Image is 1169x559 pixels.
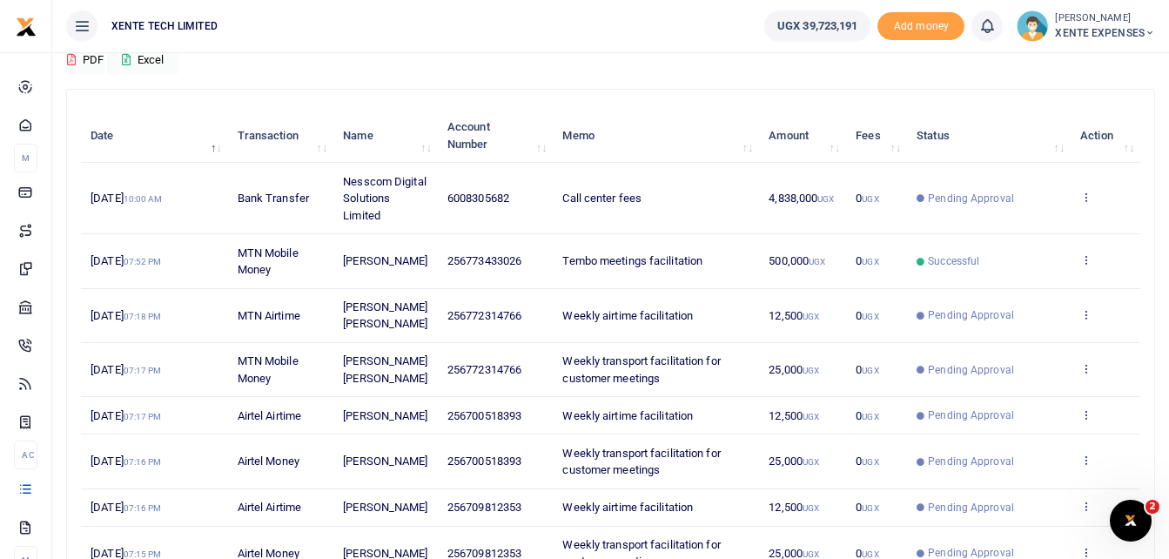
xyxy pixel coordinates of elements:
li: Ac [14,441,37,469]
th: Name: activate to sort column ascending [333,109,438,163]
span: 0 [856,309,878,322]
span: Pending Approval [928,454,1014,469]
small: UGX [803,412,819,421]
span: [PERSON_NAME] [PERSON_NAME] [343,300,427,331]
span: Airtel Money [238,455,299,468]
span: 256773433026 [447,254,521,267]
small: UGX [803,312,819,321]
th: Status: activate to sort column ascending [907,109,1071,163]
th: Amount: activate to sort column ascending [759,109,846,163]
small: UGX [862,457,878,467]
span: [PERSON_NAME] [343,501,427,514]
span: Weekly transport facilitation for customer meetings [562,354,720,385]
span: MTN Mobile Money [238,246,299,277]
small: UGX [862,257,878,266]
small: UGX [803,549,819,559]
span: [DATE] [91,192,162,205]
small: UGX [803,366,819,375]
span: 256772314766 [447,363,521,376]
span: [PERSON_NAME] [PERSON_NAME] [343,354,427,385]
small: 07:17 PM [124,366,162,375]
small: UGX [862,194,878,204]
span: [DATE] [91,455,161,468]
span: UGX 39,723,191 [777,17,857,35]
span: 12,500 [769,501,819,514]
span: [DATE] [91,363,161,376]
span: [PERSON_NAME] [343,455,427,468]
button: PDF [66,45,104,75]
span: XENTE TECH LIMITED [104,18,225,34]
a: profile-user [PERSON_NAME] XENTE EXPENSES [1017,10,1155,42]
span: XENTE EXPENSES [1055,25,1155,41]
th: Action: activate to sort column ascending [1071,109,1140,163]
span: 6008305682 [447,192,509,205]
th: Date: activate to sort column descending [81,109,228,163]
small: 07:17 PM [124,412,162,421]
th: Memo: activate to sort column ascending [553,109,759,163]
small: 07:15 PM [124,549,162,559]
small: UGX [862,412,878,421]
span: 12,500 [769,309,819,322]
a: Add money [877,18,964,31]
span: Call center fees [562,192,642,205]
span: 12,500 [769,409,819,422]
small: 10:00 AM [124,194,163,204]
span: Pending Approval [928,307,1014,323]
span: Weekly airtime facilitation [562,409,693,422]
button: Excel [107,45,178,75]
span: Nesscom Digital Solutions Limited [343,175,427,222]
span: Weekly transport facilitation for customer meetings [562,447,720,477]
span: [PERSON_NAME] [343,254,427,267]
span: MTN Mobile Money [238,354,299,385]
span: [DATE] [91,409,161,422]
span: 0 [856,501,878,514]
small: UGX [862,312,878,321]
small: 07:16 PM [124,457,162,467]
span: [DATE] [91,309,161,322]
small: 07:16 PM [124,503,162,513]
span: Bank Transfer [238,192,309,205]
span: Pending Approval [928,407,1014,423]
span: 0 [856,192,878,205]
span: 2 [1145,500,1159,514]
small: UGX [817,194,834,204]
span: 256709812353 [447,501,521,514]
th: Fees: activate to sort column ascending [846,109,907,163]
small: 07:52 PM [124,257,162,266]
span: Pending Approval [928,191,1014,206]
span: Add money [877,12,964,41]
span: Airtel Airtime [238,409,301,422]
span: 0 [856,254,878,267]
iframe: Intercom live chat [1110,500,1152,542]
img: profile-user [1017,10,1048,42]
small: UGX [803,457,819,467]
a: UGX 39,723,191 [764,10,870,42]
span: [DATE] [91,254,161,267]
span: Weekly airtime facilitation [562,501,693,514]
span: 25,000 [769,455,819,468]
li: M [14,144,37,172]
th: Transaction: activate to sort column ascending [228,109,334,163]
th: Account Number: activate to sort column ascending [438,109,554,163]
span: Pending Approval [928,500,1014,515]
span: 4,838,000 [769,192,834,205]
span: 500,000 [769,254,825,267]
a: logo-small logo-large logo-large [16,19,37,32]
img: logo-small [16,17,37,37]
li: Wallet ballance [757,10,877,42]
span: Pending Approval [928,362,1014,378]
span: MTN Airtime [238,309,300,322]
span: Airtel Airtime [238,501,301,514]
small: UGX [862,549,878,559]
small: 07:18 PM [124,312,162,321]
span: Tembo meetings facilitation [562,254,702,267]
small: [PERSON_NAME] [1055,11,1155,26]
small: UGX [862,366,878,375]
span: 256700518393 [447,409,521,422]
span: Weekly airtime facilitation [562,309,693,322]
span: 25,000 [769,363,819,376]
span: 256772314766 [447,309,521,322]
span: 0 [856,455,878,468]
span: [PERSON_NAME] [343,409,427,422]
span: 0 [856,363,878,376]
